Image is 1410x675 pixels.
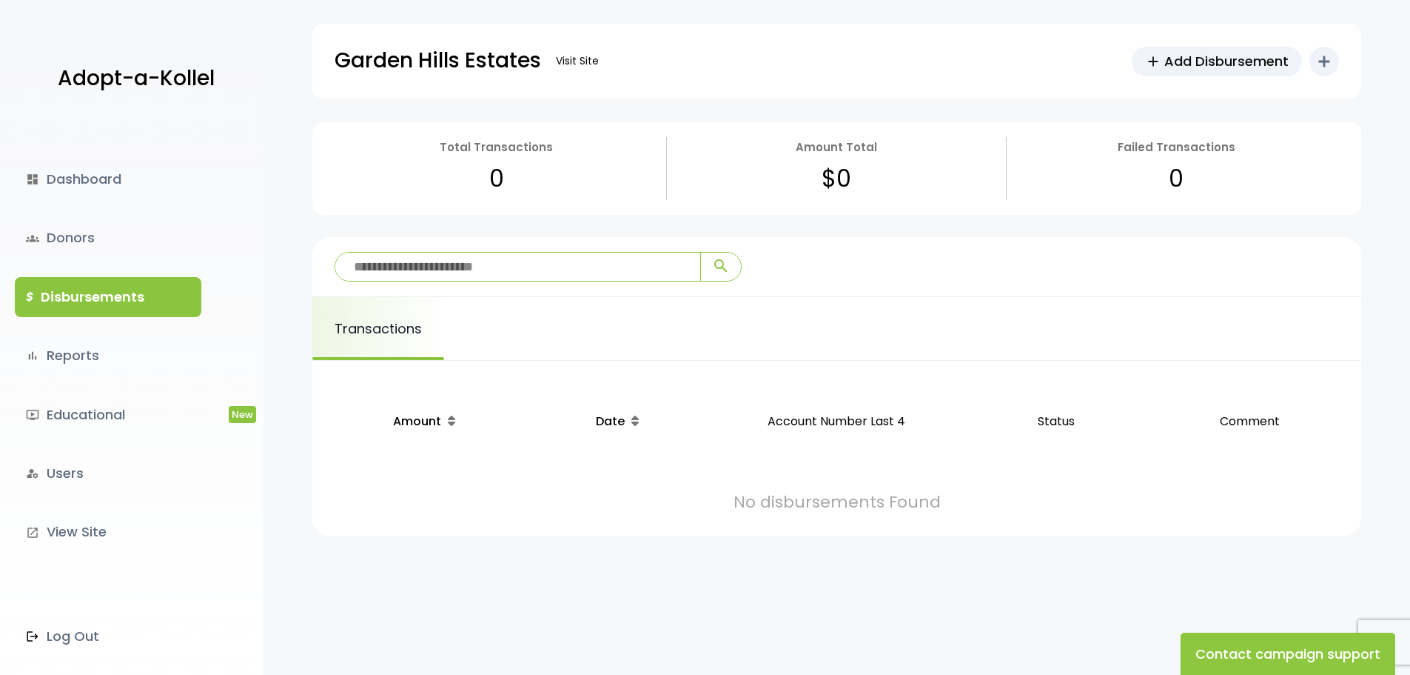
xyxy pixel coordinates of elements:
[15,395,201,435] a: ondemand_videoEducationalNew
[26,173,39,186] i: dashboard
[26,526,39,539] i: launch
[15,336,201,376] a: bar_chartReports
[1118,137,1235,157] p: Failed Transactions
[26,408,39,422] i: ondemand_video
[822,157,851,200] p: $0
[15,159,201,199] a: dashboardDashboard
[15,277,201,317] a: $Disbursements
[1169,157,1184,200] p: 0
[15,218,201,258] a: groupsDonors
[26,467,39,480] i: manage_accounts
[440,137,553,157] p: Total Transactions
[1132,47,1302,76] a: addAdd Disbursement
[15,512,201,552] a: launchView Site
[1158,396,1340,448] p: Comment
[229,406,256,423] span: New
[26,287,33,308] i: $
[965,396,1147,448] p: Status
[58,60,215,97] p: Adopt-a-Kollel
[596,413,625,430] span: Date
[50,43,215,115] a: Adopt-a-Kollel
[1145,53,1161,70] span: add
[312,297,444,360] a: Transactions
[26,349,39,362] i: bar_chart
[15,453,201,493] a: manage_accountsUsers
[15,616,201,656] a: Log Out
[712,257,730,275] span: search
[335,42,541,79] p: Garden Hills Estates
[1309,47,1339,76] button: add
[1315,53,1333,70] i: add
[489,157,504,200] p: 0
[1164,51,1289,71] span: Add Disbursement
[548,47,606,76] a: Visit Site
[393,413,441,430] span: Amount
[796,137,877,157] p: Amount Total
[1181,633,1395,675] button: Contact campaign support
[327,468,1346,522] td: No disbursements Found
[700,253,741,281] button: search
[26,232,39,245] span: groups
[720,396,953,448] p: Account Number Last 4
